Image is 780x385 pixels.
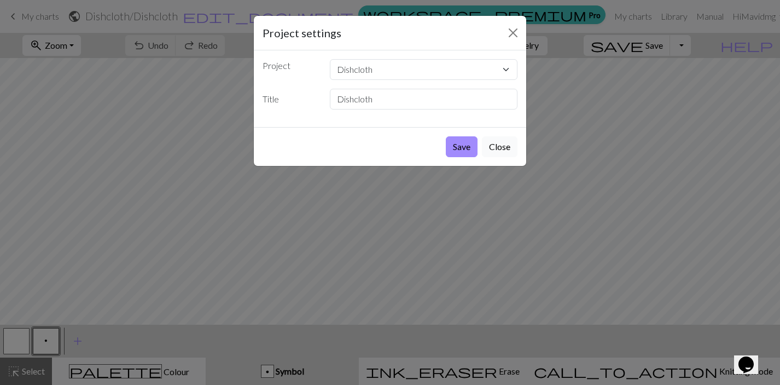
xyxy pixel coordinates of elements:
h5: Project settings [263,25,341,41]
button: Close [504,24,522,42]
button: Close [482,136,517,157]
iframe: chat widget [734,341,769,374]
label: Title [256,89,323,110]
button: Save [446,136,478,157]
label: Project [256,59,323,76]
